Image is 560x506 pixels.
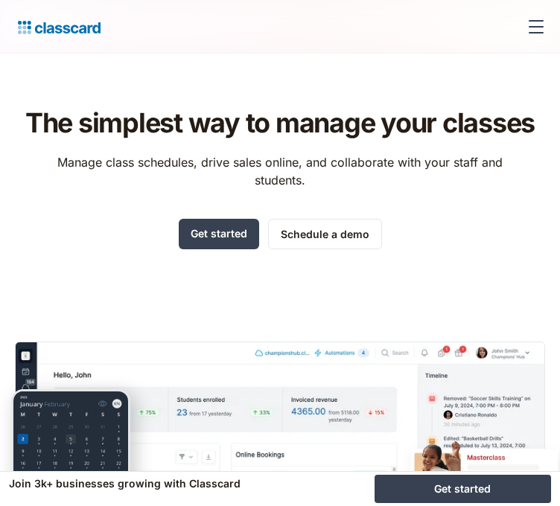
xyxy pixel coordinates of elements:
h1: The simplest way to manage your classes [25,107,535,138]
a: Logo [12,16,101,37]
div: Join 3k+ businesses growing with Classcard [9,475,363,493]
a: Get started [179,219,259,249]
a: Get started [375,475,551,503]
p: Manage class schedules, drive sales online, and collaborate with your staff and students. [44,153,517,189]
a: Schedule a demo [268,219,382,249]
